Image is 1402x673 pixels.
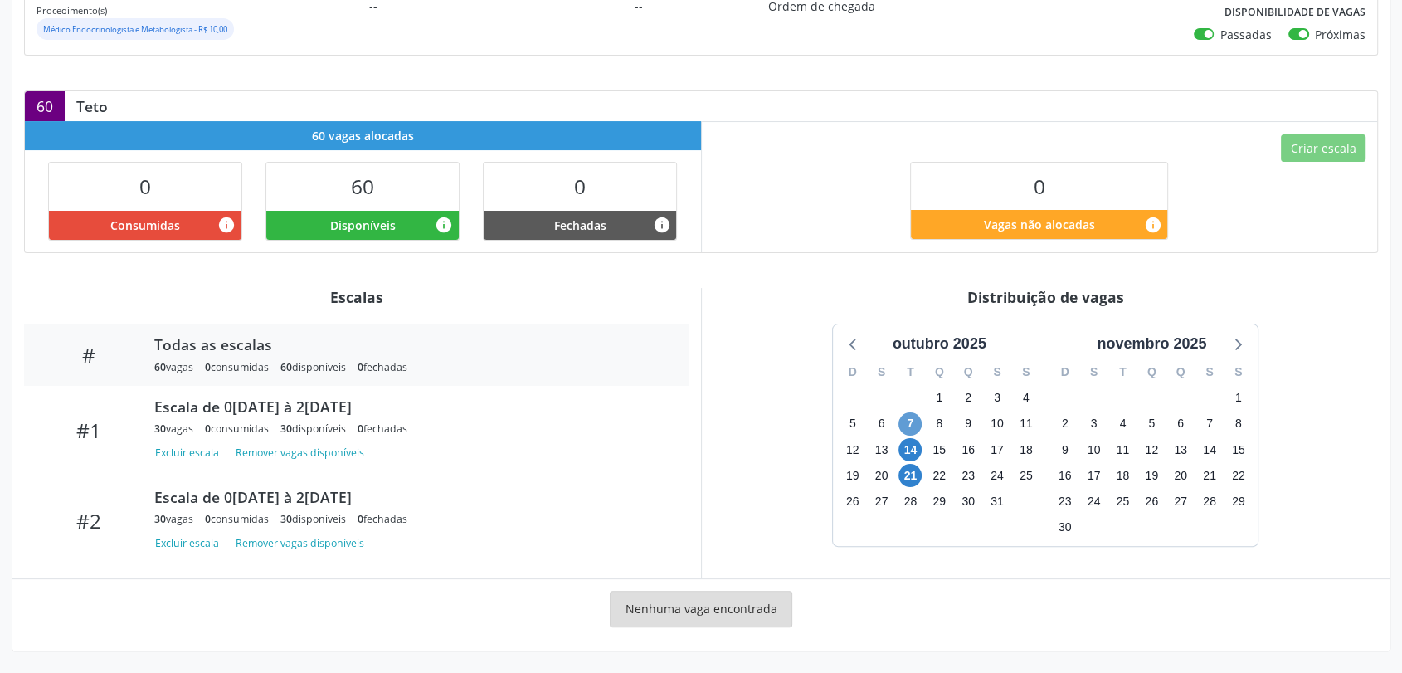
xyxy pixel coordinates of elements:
span: 30 [280,512,292,526]
span: sexta-feira, 28 de novembro de 2025 [1198,490,1221,513]
span: sexta-feira, 14 de novembro de 2025 [1198,438,1221,461]
span: domingo, 23 de novembro de 2025 [1054,490,1077,513]
div: # [36,343,143,367]
span: quinta-feira, 30 de outubro de 2025 [957,490,980,513]
span: sexta-feira, 7 de novembro de 2025 [1198,412,1221,436]
span: sexta-feira, 21 de novembro de 2025 [1198,464,1221,487]
div: D [838,359,867,385]
div: Distribuição de vagas [713,288,1379,306]
span: domingo, 2 de novembro de 2025 [1054,412,1077,436]
span: 0 [358,360,363,374]
small: Médico Endocrinologista e Metabologista - R$ 10,00 [43,24,227,35]
div: S [867,359,896,385]
div: Q [1166,359,1195,385]
span: sábado, 1 de novembro de 2025 [1227,387,1250,410]
button: Remover vagas disponíveis [229,532,371,554]
span: sexta-feira, 3 de outubro de 2025 [986,387,1009,410]
i: Vagas alocadas que possuem marcações associadas [217,216,236,234]
span: domingo, 30 de novembro de 2025 [1054,516,1077,539]
div: novembro 2025 [1090,333,1213,355]
span: 0 [205,512,211,526]
div: Q [1137,359,1166,385]
span: 60 [154,360,166,374]
span: sexta-feira, 24 de outubro de 2025 [986,464,1009,487]
span: domingo, 26 de outubro de 2025 [841,490,864,513]
span: segunda-feira, 24 de novembro de 2025 [1083,490,1106,513]
span: sexta-feira, 10 de outubro de 2025 [986,412,1009,436]
div: consumidas [205,512,269,526]
span: segunda-feira, 3 de novembro de 2025 [1083,412,1106,436]
label: Próximas [1315,26,1365,43]
div: vagas [154,512,193,526]
div: S [1224,359,1253,385]
div: S [1195,359,1224,385]
span: quinta-feira, 27 de novembro de 2025 [1169,490,1192,513]
span: sábado, 18 de outubro de 2025 [1015,438,1038,461]
span: segunda-feira, 27 de outubro de 2025 [870,490,893,513]
span: quarta-feira, 5 de novembro de 2025 [1140,412,1163,436]
div: S [1079,359,1108,385]
div: vagas [154,422,193,436]
span: sábado, 25 de outubro de 2025 [1015,464,1038,487]
span: sábado, 4 de outubro de 2025 [1015,387,1038,410]
span: Fechadas [554,217,606,234]
div: 60 [25,91,65,121]
span: 0 [1034,173,1045,200]
span: 0 [205,360,211,374]
div: fechadas [358,422,407,436]
div: T [1108,359,1137,385]
span: terça-feira, 7 de outubro de 2025 [898,412,922,436]
span: sábado, 8 de novembro de 2025 [1227,412,1250,436]
span: segunda-feira, 17 de novembro de 2025 [1083,464,1106,487]
small: Procedimento(s) [37,4,107,17]
span: quinta-feira, 16 de outubro de 2025 [957,438,980,461]
span: segunda-feira, 10 de novembro de 2025 [1083,438,1106,461]
span: 30 [154,512,166,526]
span: 30 [154,422,166,436]
span: quarta-feira, 19 de novembro de 2025 [1140,464,1163,487]
span: quarta-feira, 26 de novembro de 2025 [1140,490,1163,513]
span: quinta-feira, 2 de outubro de 2025 [957,387,980,410]
span: sábado, 29 de novembro de 2025 [1227,490,1250,513]
span: terça-feira, 18 de novembro de 2025 [1111,464,1134,487]
span: Consumidas [110,217,180,234]
span: 0 [574,173,586,200]
span: 0 [205,422,211,436]
label: Passadas [1219,26,1271,43]
div: fechadas [358,512,407,526]
span: domingo, 12 de outubro de 2025 [841,438,864,461]
div: Nenhuma vaga encontrada [610,591,792,627]
div: Todas as escalas [154,335,666,354]
span: domingo, 5 de outubro de 2025 [841,412,864,436]
i: Vagas alocadas e sem marcações associadas [435,216,453,234]
span: Vagas não alocadas [984,216,1095,233]
i: Vagas alocadas e sem marcações associadas que tiveram sua disponibilidade fechada [652,216,670,234]
span: quinta-feira, 13 de novembro de 2025 [1169,438,1192,461]
span: quinta-feira, 20 de novembro de 2025 [1169,464,1192,487]
span: Disponíveis [330,217,396,234]
span: sábado, 11 de outubro de 2025 [1015,412,1038,436]
span: domingo, 9 de novembro de 2025 [1054,438,1077,461]
span: 0 [358,422,363,436]
span: segunda-feira, 20 de outubro de 2025 [870,464,893,487]
i: Quantidade de vagas restantes do teto de vagas [1143,216,1161,234]
div: #2 [36,509,143,533]
div: D [1050,359,1079,385]
span: 0 [139,173,151,200]
span: terça-feira, 21 de outubro de 2025 [898,464,922,487]
span: quinta-feira, 9 de outubro de 2025 [957,412,980,436]
div: #1 [36,418,143,442]
div: T [896,359,925,385]
div: disponíveis [280,422,346,436]
span: terça-feira, 14 de outubro de 2025 [898,438,922,461]
span: quinta-feira, 6 de novembro de 2025 [1169,412,1192,436]
span: terça-feira, 28 de outubro de 2025 [898,490,922,513]
div: 60 vagas alocadas [25,121,701,150]
button: Excluir escala [154,441,226,464]
div: Escala de 0[DATE] à 2[DATE] [154,397,666,416]
div: S [1011,359,1040,385]
span: quarta-feira, 12 de novembro de 2025 [1140,438,1163,461]
span: quinta-feira, 23 de outubro de 2025 [957,464,980,487]
div: Escalas [24,288,689,306]
div: fechadas [358,360,407,374]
